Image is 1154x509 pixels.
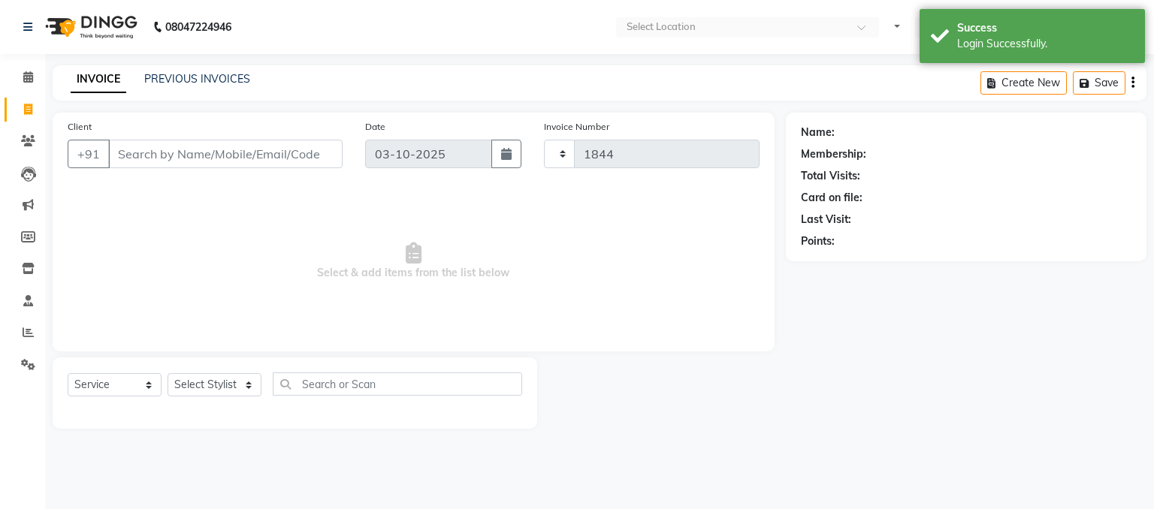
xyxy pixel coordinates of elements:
input: Search by Name/Mobile/Email/Code [108,140,343,168]
div: Success [957,20,1134,36]
label: Date [365,120,385,134]
label: Invoice Number [544,120,609,134]
div: Membership: [801,146,866,162]
b: 08047224946 [165,6,231,48]
span: Select & add items from the list below [68,186,760,336]
div: Select Location [627,20,696,35]
div: Login Successfully. [957,36,1134,52]
button: Save [1073,71,1125,95]
input: Search or Scan [273,372,522,396]
div: Last Visit: [801,212,851,227]
div: Points: [801,233,835,249]
label: Client [68,120,92,134]
button: Create New [980,71,1067,95]
button: +91 [68,140,110,168]
div: Card on file: [801,190,862,206]
div: Total Visits: [801,168,860,184]
a: PREVIOUS INVOICES [144,72,250,86]
div: Name: [801,125,835,140]
img: logo [38,6,141,48]
a: INVOICE [71,66,126,93]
